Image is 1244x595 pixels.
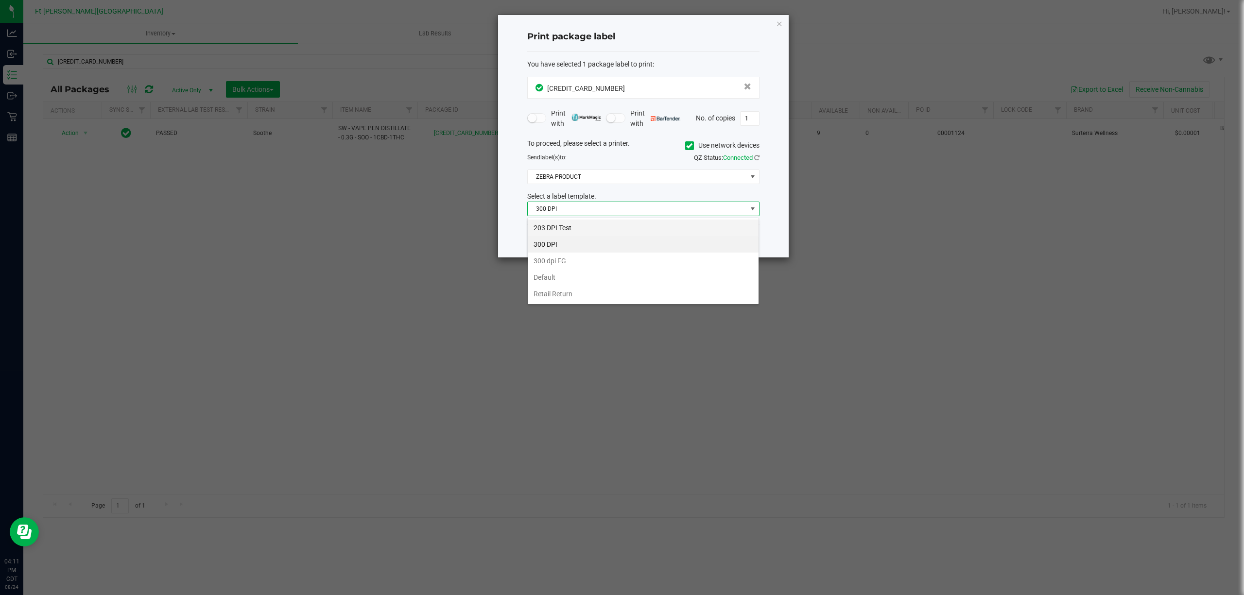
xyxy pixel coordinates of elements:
[536,83,545,93] span: In Sync
[571,114,601,121] img: mark_magic_cybra.png
[527,154,567,161] span: Send to:
[630,108,680,129] span: Print with
[527,60,653,68] span: You have selected 1 package label to print
[528,202,747,216] span: 300 DPI
[528,220,759,236] li: 203 DPI Test
[527,31,760,43] h4: Print package label
[547,85,625,92] span: [CREDIT_CARD_NUMBER]
[551,108,601,129] span: Print with
[528,170,747,184] span: ZEBRA-PRODUCT
[527,59,760,69] div: :
[520,138,767,153] div: To proceed, please select a printer.
[528,236,759,253] li: 300 DPI
[520,191,767,202] div: Select a label template.
[528,269,759,286] li: Default
[685,140,760,151] label: Use network devices
[10,517,39,546] iframe: Resource center
[696,114,735,121] span: No. of copies
[651,116,680,121] img: bartender.png
[723,154,753,161] span: Connected
[540,154,560,161] span: label(s)
[528,253,759,269] li: 300 dpi FG
[528,286,759,302] li: Retail Return
[694,154,760,161] span: QZ Status:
